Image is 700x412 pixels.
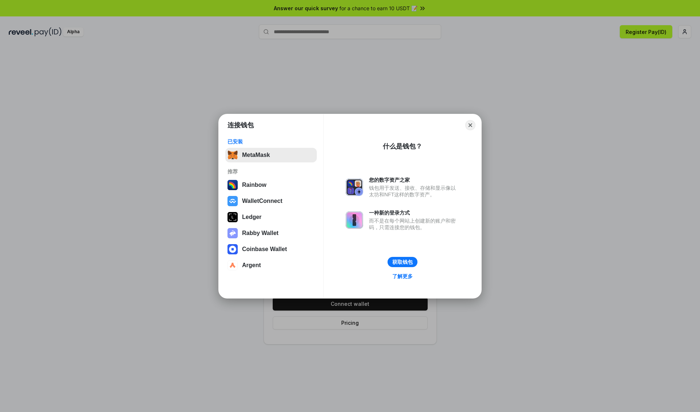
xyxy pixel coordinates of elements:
[225,210,317,224] button: Ledger
[227,180,238,190] img: svg+xml,%3Csvg%20width%3D%22120%22%20height%3D%22120%22%20viewBox%3D%220%200%20120%20120%22%20fil...
[225,258,317,273] button: Argent
[227,212,238,222] img: svg+xml,%3Csvg%20xmlns%3D%22http%3A%2F%2Fwww.w3.org%2F2000%2Fsvg%22%20width%3D%2228%22%20height%3...
[388,257,417,267] button: 获取钱包
[227,121,254,130] h1: 连接钱包
[227,150,238,160] img: svg+xml,%3Csvg%20fill%3D%22none%22%20height%3D%2233%22%20viewBox%3D%220%200%2035%2033%22%20width%...
[242,198,283,204] div: WalletConnect
[225,194,317,208] button: WalletConnect
[388,272,417,281] a: 了解更多
[242,152,270,158] div: MetaMask
[225,226,317,240] button: Rabby Wallet
[346,178,363,196] img: svg+xml,%3Csvg%20xmlns%3D%22http%3A%2F%2Fwww.w3.org%2F2000%2Fsvg%22%20fill%3D%22none%22%20viewBox...
[346,211,363,229] img: svg+xml,%3Csvg%20xmlns%3D%22http%3A%2F%2Fwww.w3.org%2F2000%2Fsvg%22%20fill%3D%22none%22%20viewBox...
[225,178,317,192] button: Rainbow
[225,148,317,162] button: MetaMask
[227,228,238,238] img: svg+xml,%3Csvg%20xmlns%3D%22http%3A%2F%2Fwww.w3.org%2F2000%2Fsvg%22%20fill%3D%22none%22%20viewBox...
[242,182,267,188] div: Rainbow
[227,260,238,270] img: svg+xml,%3Csvg%20width%3D%2228%22%20height%3D%2228%22%20viewBox%3D%220%200%2028%2028%22%20fill%3D...
[369,217,459,231] div: 而不是在每个网站上创建新的账户和密码，只需连接您的钱包。
[369,209,459,216] div: 一种新的登录方式
[242,262,261,269] div: Argent
[392,259,413,265] div: 获取钱包
[227,196,238,206] img: svg+xml,%3Csvg%20width%3D%2228%22%20height%3D%2228%22%20viewBox%3D%220%200%2028%2028%22%20fill%3D...
[383,142,422,151] div: 什么是钱包？
[227,244,238,254] img: svg+xml,%3Csvg%20width%3D%2228%22%20height%3D%2228%22%20viewBox%3D%220%200%2028%2028%22%20fill%3D...
[225,242,317,257] button: Coinbase Wallet
[242,230,279,236] div: Rabby Wallet
[242,214,261,220] div: Ledger
[369,177,459,183] div: 您的数字资产之家
[465,120,475,130] button: Close
[227,168,315,175] div: 推荐
[392,273,413,280] div: 了解更多
[227,138,315,145] div: 已安装
[242,246,287,253] div: Coinbase Wallet
[369,185,459,198] div: 钱包用于发送、接收、存储和显示像以太坊和NFT这样的数字资产。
